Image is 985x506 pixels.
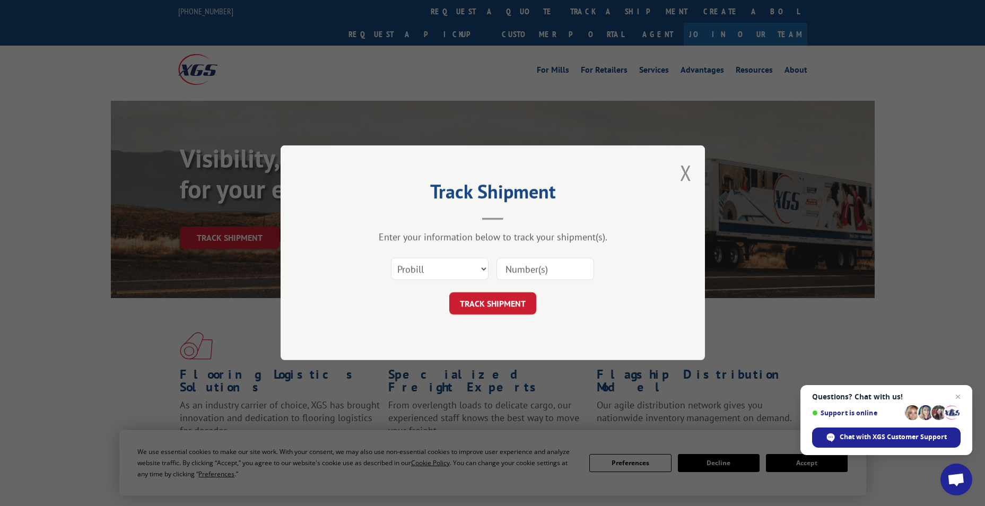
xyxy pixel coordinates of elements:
[812,428,961,448] div: Chat with XGS Customer Support
[496,258,594,281] input: Number(s)
[812,409,901,417] span: Support is online
[952,390,964,403] span: Close chat
[449,293,536,315] button: TRACK SHIPMENT
[812,392,961,401] span: Questions? Chat with us!
[334,184,652,204] h2: Track Shipment
[940,464,972,495] div: Open chat
[680,159,692,187] button: Close modal
[334,231,652,243] div: Enter your information below to track your shipment(s).
[840,432,947,442] span: Chat with XGS Customer Support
